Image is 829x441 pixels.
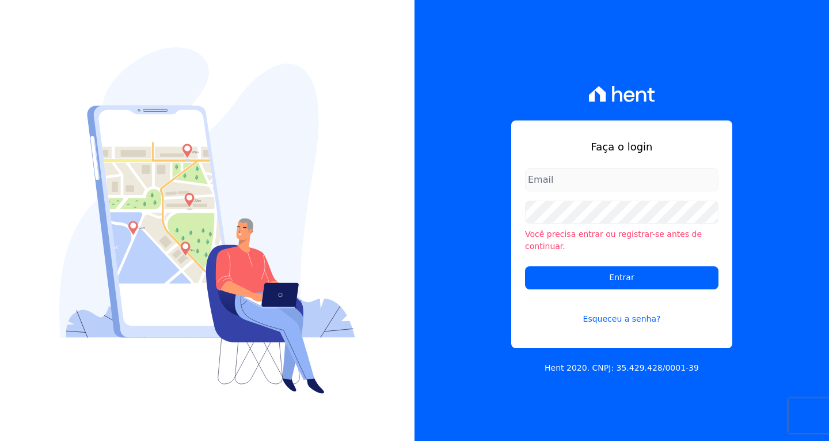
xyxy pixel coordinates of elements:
h1: Faça o login [525,139,718,154]
li: Você precisa entrar ou registrar-se antes de continuar. [525,228,718,252]
a: Esqueceu a senha? [525,299,718,325]
img: Login [59,47,355,394]
input: Entrar [525,266,718,289]
input: Email [525,168,718,191]
p: Hent 2020. CNPJ: 35.429.428/0001-39 [545,362,699,374]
